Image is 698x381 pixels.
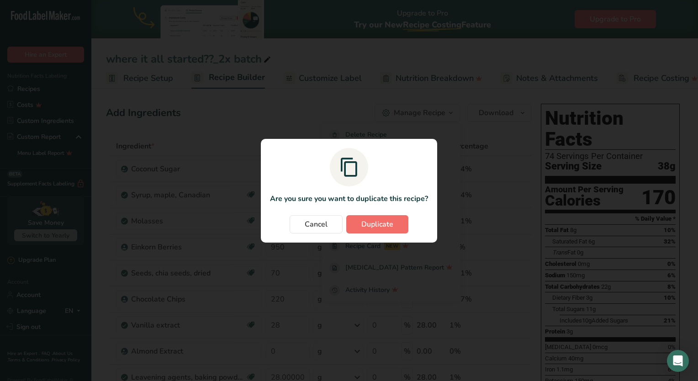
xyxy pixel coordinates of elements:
button: Cancel [290,215,343,233]
p: Are you sure you want to duplicate this recipe? [270,193,428,204]
button: Duplicate [346,215,408,233]
span: Cancel [305,219,328,230]
div: Open Intercom Messenger [667,350,689,372]
span: Duplicate [361,219,393,230]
